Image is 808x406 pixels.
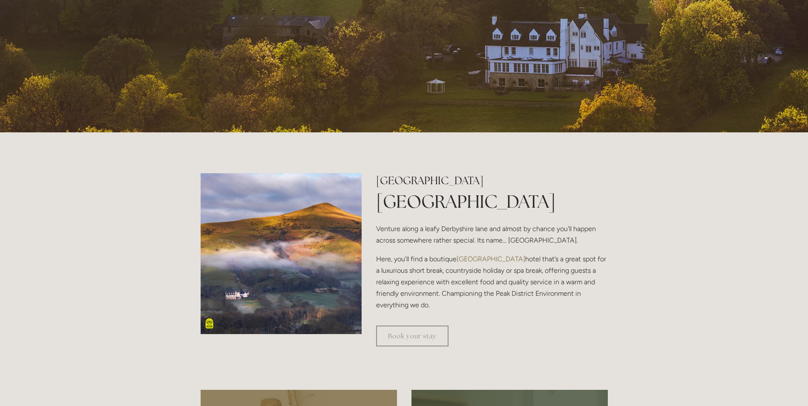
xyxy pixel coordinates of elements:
a: [GEOGRAPHIC_DATA] [457,255,525,263]
p: Here, you’ll find a boutique hotel that’s a great spot for a luxurious short break, countryside h... [376,253,607,311]
h1: [GEOGRAPHIC_DATA] [376,189,607,214]
p: Venture along a leafy Derbyshire lane and almost by chance you'll happen across somewhere rather ... [376,223,607,246]
a: Book your stay [376,326,449,346]
h2: [GEOGRAPHIC_DATA] [376,173,607,188]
